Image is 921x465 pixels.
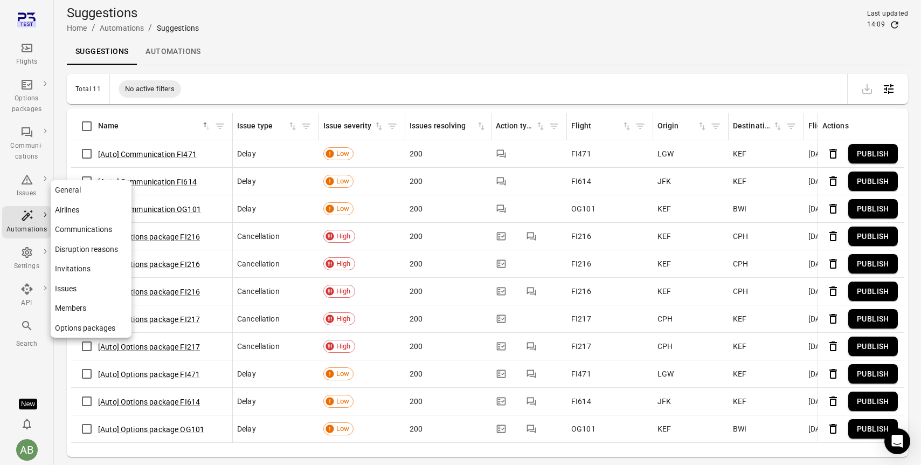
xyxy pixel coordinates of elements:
[6,93,47,115] div: Options packages
[6,57,47,67] div: Flights
[298,118,314,134] button: Filter by issue type
[571,203,595,214] span: OG101
[496,176,507,187] svg: Communication
[212,118,228,134] span: Filter by name
[237,148,256,159] span: Delay
[808,231,852,242] span: [DATE] 16:30
[808,258,852,269] span: [DATE] 16:30
[571,423,595,434] span: OG101
[98,176,197,187] button: [Auto] Communication FI614
[657,148,674,159] span: LGW
[571,396,591,407] span: FI614
[822,363,844,385] button: Delete
[19,399,37,409] div: Tooltip anchor
[848,364,898,384] button: Publish
[410,286,423,297] span: 200
[51,180,131,338] nav: Local navigation
[51,259,131,279] a: Invitations
[496,231,507,242] svg: Options package
[333,313,355,324] span: High
[526,286,537,297] svg: Communication
[808,313,852,324] span: [DATE] 22:35
[237,286,280,297] span: Cancellation
[333,231,355,242] span: High
[526,423,537,434] svg: Communication
[410,423,423,434] span: 200
[333,423,353,434] span: Low
[496,313,507,324] svg: Options package
[808,341,852,352] span: [DATE] 22:35
[822,120,899,132] div: Actions
[822,225,844,247] button: Delete
[733,203,746,214] span: BWI
[148,22,152,35] li: /
[237,396,256,407] span: Delay
[571,313,591,324] span: FI217
[51,318,131,338] a: Options packages
[808,368,852,379] span: [DATE] 13:00
[16,439,38,461] div: AB
[237,203,256,214] span: Delay
[496,120,535,132] div: Action types
[333,341,355,352] span: High
[848,392,898,412] button: Publish
[733,258,748,269] span: CPH
[410,231,423,242] span: 200
[733,148,746,159] span: KEF
[657,396,671,407] span: JFK
[6,224,47,235] div: Automations
[657,120,708,132] div: Sort by origin in ascending order
[708,118,724,134] button: Filter by origin
[733,286,748,297] span: CPH
[822,281,844,302] button: Delete
[237,231,280,242] span: Cancellation
[51,298,131,318] a: Members
[733,341,746,352] span: KEF
[808,203,852,214] span: [DATE] 15:05
[632,118,648,134] button: Filter by flight
[137,39,209,65] a: Automations
[571,176,591,187] span: FI614
[783,118,799,134] button: Filter by destination
[848,172,898,192] button: Publish
[733,176,746,187] span: KEF
[822,391,844,412] button: Delete
[571,258,591,269] span: FI216
[822,336,844,357] button: Delete
[6,141,47,162] div: Communi-cations
[237,313,280,324] span: Cancellation
[496,423,507,434] svg: Options package
[51,200,131,220] a: Airlines
[333,396,353,407] span: Low
[333,176,353,187] span: Low
[98,424,204,435] button: [Auto] Options package OG101
[822,170,844,192] button: Delete
[526,341,537,352] svg: Communication
[67,39,908,65] div: Local navigation
[496,148,507,159] svg: Communication
[848,227,898,247] button: Publish
[526,396,537,407] svg: Communication
[808,148,852,159] span: [DATE] 13:00
[333,286,355,297] span: High
[848,144,898,164] button: Publish
[808,176,852,187] span: [DATE] 20:25
[237,120,287,132] div: Issue type
[546,118,562,134] span: Filter by action types
[410,120,487,132] div: Sort by issues resolving in ascending order
[51,180,131,200] a: General
[6,339,47,350] div: Search
[571,120,621,132] div: Flight
[496,203,507,214] svg: Communication
[410,203,423,214] span: 200
[657,120,697,132] div: Origin
[333,368,353,379] span: Low
[526,368,537,379] svg: Communication
[98,149,197,160] button: [Auto] Communication FI471
[410,396,423,407] span: 200
[51,240,131,259] a: Disruption reasons
[571,231,591,242] span: FI216
[657,286,671,297] span: KEF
